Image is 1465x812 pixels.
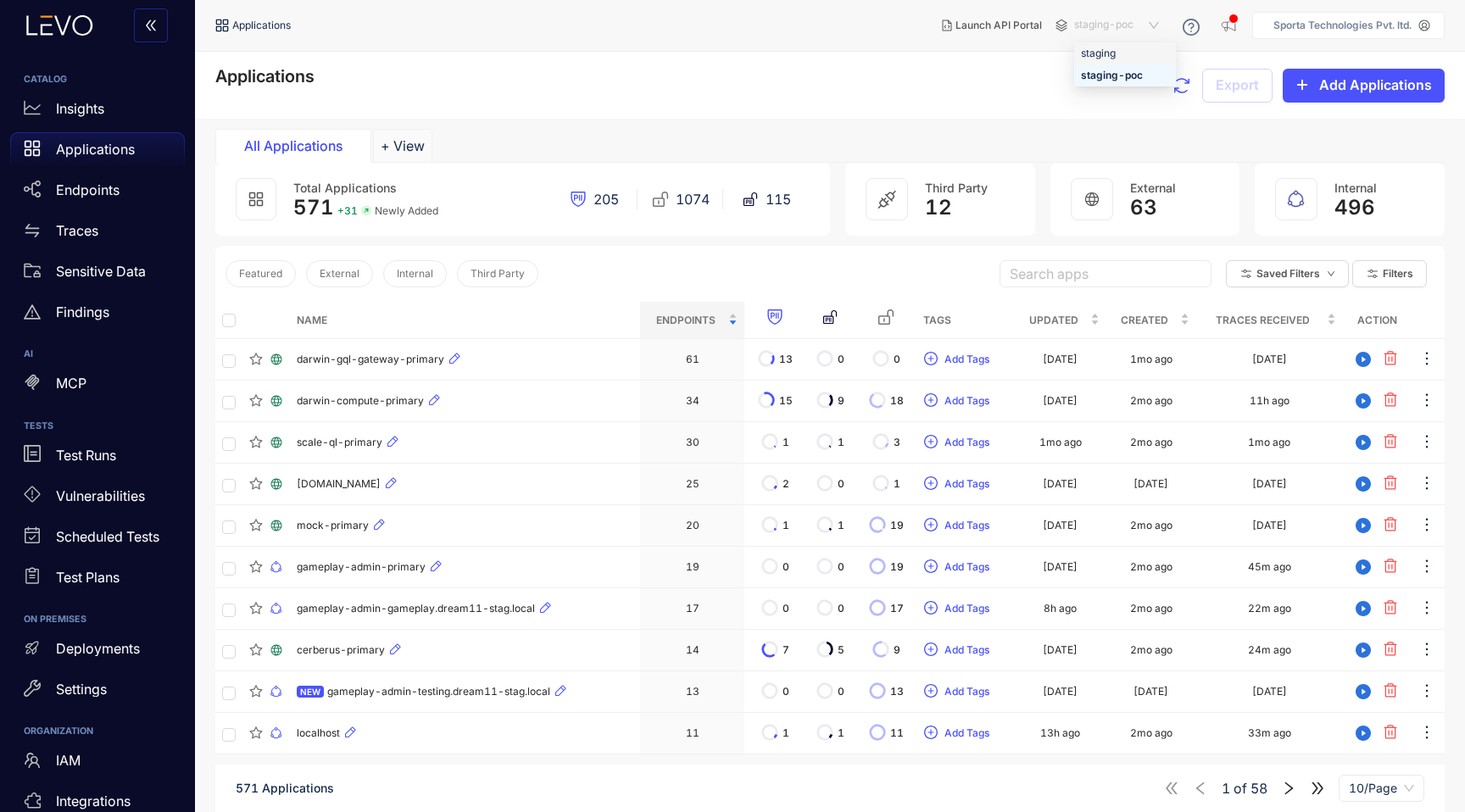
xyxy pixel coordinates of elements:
div: [DATE] [1043,686,1078,698]
span: 0 [838,603,844,615]
button: ellipsis [1418,470,1436,498]
button: play-circle [1350,553,1377,581]
span: plus-circle [924,642,938,658]
span: ellipsis [1418,724,1435,743]
h6: AI [24,349,171,359]
button: plus-circleAdd Tags [923,720,990,747]
div: [DATE] [1043,520,1078,531]
a: Vulnerabilities [10,479,185,520]
p: Sensitive Data [56,264,146,279]
div: 1mo ago [1039,437,1082,448]
div: [DATE] [1043,478,1078,490]
span: 0 [783,561,789,573]
span: 9 [894,644,900,656]
a: Sensitive Data [10,254,185,295]
div: staging [1074,42,1176,64]
span: 2 [783,478,789,490]
button: plus-circleAdd Tags [923,595,990,622]
a: Test Runs [10,438,185,479]
span: Add Tags [944,478,989,490]
h6: CATALOG [24,75,171,85]
p: Applications [56,142,135,157]
button: Third Party [457,260,538,287]
div: [DATE] [1043,395,1078,407]
button: ellipsis [1418,429,1436,456]
span: 63 [1130,196,1157,220]
span: star [249,602,263,615]
div: 22m ago [1248,603,1291,615]
p: Traces [56,223,98,238]
span: star [249,643,263,657]
span: 58 [1251,781,1267,796]
span: 571 Applications [236,781,334,795]
span: Applications [232,19,291,31]
span: 0 [783,603,789,615]
span: 1 [838,520,844,531]
span: gameplay-admin-testing.dream11-stag.local [327,686,550,698]
span: ellipsis [1418,599,1435,619]
span: star [249,436,263,449]
a: Deployments [10,631,185,672]
p: Test Runs [56,448,116,463]
button: ellipsis [1418,387,1436,414]
div: staging-poc [1081,66,1169,85]
p: Insights [56,101,104,116]
span: team [24,752,41,769]
span: NEW [297,686,324,698]
span: 0 [838,478,844,490]
th: Traces Received [1196,302,1343,339]
th: Action [1343,302,1411,339]
p: Settings [56,681,107,697]
button: plus-circleAdd Tags [923,512,990,539]
th: Updated [1014,302,1106,339]
a: Endpoints [10,173,185,214]
span: 18 [890,395,904,407]
div: All Applications [230,138,357,153]
span: 19 [890,520,904,531]
div: 1mo ago [1130,353,1173,365]
div: 2mo ago [1130,727,1173,739]
span: 0 [838,353,844,365]
button: Featured [226,260,296,287]
span: Add Applications [1319,77,1432,92]
td: 34 [640,381,744,422]
a: Findings [10,295,185,336]
a: Settings [10,672,185,713]
span: plus-circle [924,518,938,533]
span: 1 [783,437,789,448]
button: play-circle [1350,595,1377,622]
span: ellipsis [1418,475,1435,494]
span: 13 [890,686,904,698]
div: [DATE] [1134,478,1168,490]
p: IAM [56,753,81,768]
span: 19 [890,561,904,573]
span: Add Tags [944,686,989,698]
button: double-left [134,8,168,42]
p: Integrations [56,793,131,809]
button: play-circle [1350,470,1377,498]
button: play-circle [1350,678,1377,705]
td: 17 [640,588,744,630]
span: Filters [1383,268,1413,280]
span: star [249,560,263,574]
button: ellipsis [1418,553,1436,581]
button: plus-circleAdd Tags [923,470,990,498]
th: Name [290,302,640,339]
span: star [249,477,263,491]
span: star [249,685,263,698]
a: Scheduled Tests [10,520,185,560]
button: plusAdd Applications [1283,69,1445,103]
span: ellipsis [1418,558,1435,577]
span: star [249,519,263,532]
span: staging-poc [1074,12,1162,39]
div: 13h ago [1040,727,1080,739]
span: plus [1295,78,1309,93]
span: 17 [890,603,904,615]
button: play-circle [1350,637,1377,664]
button: plus-circleAdd Tags [923,553,990,581]
td: 20 [640,505,744,547]
p: Findings [56,304,109,320]
div: 2mo ago [1130,395,1173,407]
span: 205 [593,192,619,207]
span: 12 [925,196,952,220]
